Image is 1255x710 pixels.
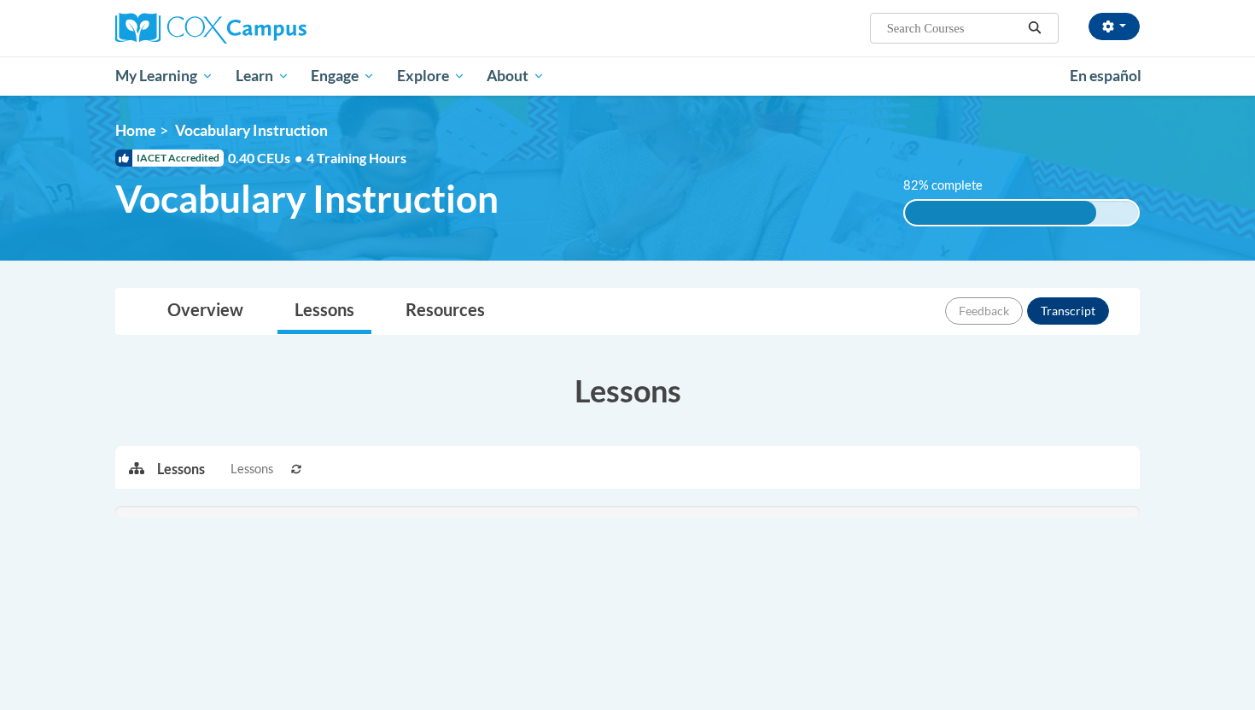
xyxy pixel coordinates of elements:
[397,66,465,86] span: Explore
[311,66,375,86] span: Engage
[1089,13,1140,40] button: Account Settings
[236,66,289,86] span: Learn
[115,369,1140,412] h3: Lessons
[150,289,260,334] a: Overview
[1070,67,1141,85] span: En español
[228,149,306,167] span: 0.40 CEUs
[90,56,1165,96] div: Main menu
[115,150,224,167] span: IACET Accredited
[115,176,499,221] span: Vocabulary Instruction
[225,56,301,96] a: Learn
[231,460,273,478] span: Lessons
[115,66,213,86] span: My Learning
[476,56,557,96] a: About
[104,56,225,96] a: My Learning
[115,13,440,44] a: Cox Campus
[115,121,155,139] a: Home
[388,289,502,334] a: Resources
[277,289,371,334] a: Lessons
[905,201,1096,225] div: 82% complete
[157,460,205,478] p: Lessons
[1022,18,1048,38] button: Search
[903,176,1001,195] label: 82% complete
[885,18,1022,38] input: Search Courses
[175,121,328,139] span: Vocabulary Instruction
[300,56,386,96] a: Engage
[115,13,306,44] img: Cox Campus
[945,297,1023,325] button: Feedback
[386,56,476,96] a: Explore
[1027,297,1109,325] button: Transcript
[295,150,302,166] span: •
[306,150,406,166] span: 4 Training Hours
[487,66,545,86] span: About
[1059,58,1153,94] a: En español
